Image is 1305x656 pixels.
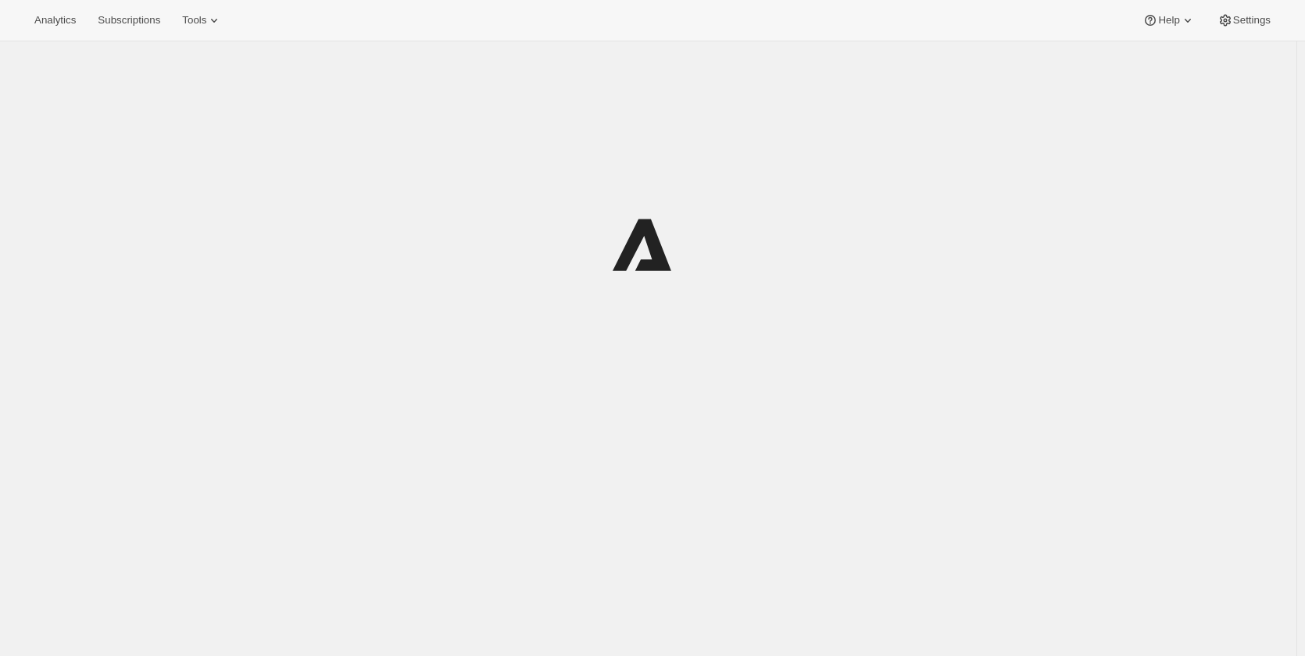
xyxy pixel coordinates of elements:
button: Settings [1208,9,1280,31]
span: Help [1158,14,1179,27]
button: Help [1133,9,1204,31]
button: Analytics [25,9,85,31]
span: Settings [1233,14,1271,27]
span: Tools [182,14,206,27]
span: Subscriptions [98,14,160,27]
span: Analytics [34,14,76,27]
button: Tools [173,9,231,31]
button: Subscriptions [88,9,170,31]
